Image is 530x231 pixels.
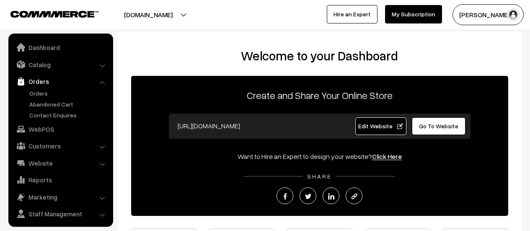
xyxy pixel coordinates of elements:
[131,151,508,161] div: Want to Hire an Expert to design your website?
[10,172,110,187] a: Reports
[327,5,377,23] a: Hire an Expert
[27,100,110,109] a: Abandoned Cart
[412,117,466,135] a: Go To Website
[95,4,202,25] button: [DOMAIN_NAME]
[372,152,402,161] a: Click Here
[10,11,98,17] img: COMMMERCE
[10,57,110,72] a: Catalog
[419,122,458,130] span: Go To Website
[10,189,110,205] a: Marketing
[355,117,406,135] a: Edit Website
[27,111,110,119] a: Contact Enquires
[385,5,442,23] a: My Subscription
[303,173,336,180] span: SHARE
[10,8,84,18] a: COMMMERCE
[10,206,110,221] a: Staff Management
[10,122,110,137] a: WebPOS
[10,138,110,153] a: Customers
[10,40,110,55] a: Dashboard
[126,48,513,63] h2: Welcome to your Dashboard
[10,74,110,89] a: Orders
[131,88,508,103] p: Create and Share Your Online Store
[27,89,110,98] a: Orders
[358,122,403,130] span: Edit Website
[10,156,110,171] a: Website
[507,8,520,21] img: user
[452,4,524,25] button: [PERSON_NAME]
